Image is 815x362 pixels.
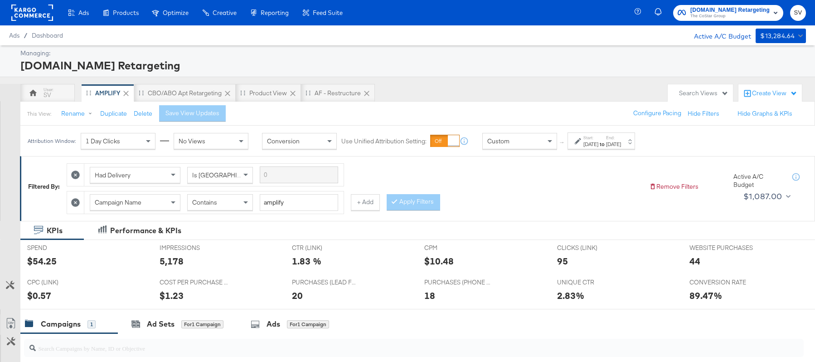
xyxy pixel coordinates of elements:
[86,90,91,95] div: Drag to reorder tab
[249,89,287,98] div: Product View
[424,289,435,302] div: 18
[424,254,454,268] div: $10.48
[557,278,625,287] span: UNIQUE CTR
[27,138,76,144] div: Attribution Window:
[690,13,770,20] span: The CoStar Group
[313,9,343,16] span: Feed Suite
[78,9,89,16] span: Ads
[267,319,280,329] div: Ads
[424,244,492,252] span: CPM
[733,172,783,189] div: Active A/C Budget
[160,244,228,252] span: IMPRESSIONS
[163,9,189,16] span: Optimize
[260,194,338,211] input: Enter a search term
[27,289,51,302] div: $0.57
[28,182,60,191] div: Filtered By:
[192,171,262,179] span: Is [GEOGRAPHIC_DATA]
[139,90,144,95] div: Drag to reorder tab
[287,320,329,328] div: for 1 Campaign
[27,244,95,252] span: SPEND
[558,141,567,144] span: ↑
[557,244,625,252] span: CLICKS (LINK)
[790,5,806,21] button: SV
[688,109,719,118] button: Hide Filters
[606,135,621,141] label: End:
[743,190,782,203] div: $1,087.00
[19,32,32,39] span: /
[160,289,184,302] div: $1.23
[583,141,598,148] div: [DATE]
[267,137,300,145] span: Conversion
[689,244,757,252] span: WEBSITE PURCHASES
[110,225,181,236] div: Performance & KPIs
[179,137,205,145] span: No Views
[134,109,152,118] button: Delete
[292,254,321,268] div: 1.83 %
[752,89,797,98] div: Create View
[292,244,360,252] span: CTR (LINK)
[583,135,598,141] label: Start:
[557,254,568,268] div: 95
[689,254,700,268] div: 44
[487,137,509,145] span: Custom
[32,32,63,39] a: Dashboard
[598,141,606,147] strong: to
[689,289,722,302] div: 89.47%
[86,137,120,145] span: 1 Day Clicks
[315,89,361,98] div: AF - Restructure
[95,89,120,98] div: AMPLIFY
[351,194,380,210] button: + Add
[9,32,19,39] span: Ads
[55,106,102,122] button: Rename
[20,58,804,73] div: [DOMAIN_NAME] Retargeting
[147,319,175,329] div: Ad Sets
[649,182,699,191] button: Remove Filters
[760,30,795,42] div: $13,284.64
[679,89,728,98] div: Search Views
[794,8,802,18] span: SV
[41,319,81,329] div: Campaigns
[20,49,804,58] div: Managing:
[192,198,217,206] span: Contains
[160,254,184,268] div: 5,178
[606,141,621,148] div: [DATE]
[160,278,228,287] span: COST PER PURCHASE (WEBSITE EVENTS)
[690,5,770,15] span: [DOMAIN_NAME] Retargeting
[148,89,222,98] div: CBO/ABO Apt Retargeting
[213,9,237,16] span: Creative
[87,320,96,328] div: 1
[306,90,310,95] div: Drag to reorder tab
[260,166,338,183] input: Enter a search term
[341,137,427,146] label: Use Unified Attribution Setting:
[292,289,303,302] div: 20
[95,171,131,179] span: Had Delivery
[424,278,492,287] span: PURCHASES (PHONE CALL)
[684,29,751,42] div: Active A/C Budget
[27,278,95,287] span: CPC (LINK)
[44,91,51,99] div: SV
[27,254,57,268] div: $54.25
[737,109,792,118] button: Hide Graphs & KPIs
[673,5,783,21] button: [DOMAIN_NAME] RetargetingThe CoStar Group
[47,225,63,236] div: KPIs
[27,110,51,117] div: This View:
[240,90,245,95] div: Drag to reorder tab
[181,320,223,328] div: for 1 Campaign
[292,278,360,287] span: PURCHASES (LEAD FORM)
[689,278,757,287] span: CONVERSION RATE
[113,9,139,16] span: Products
[740,189,792,204] button: $1,087.00
[261,9,289,16] span: Reporting
[95,198,141,206] span: Campaign Name
[100,109,127,118] button: Duplicate
[627,105,688,122] button: Configure Pacing
[36,336,733,353] input: Search Campaigns by Name, ID or Objective
[557,289,584,302] div: 2.83%
[756,29,806,43] button: $13,284.64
